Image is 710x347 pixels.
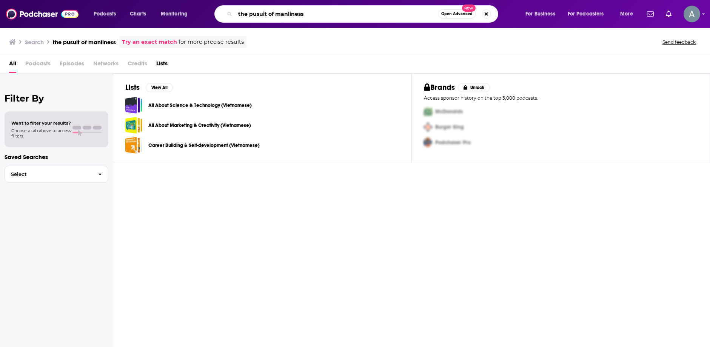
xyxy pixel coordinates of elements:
button: open menu [615,8,642,20]
a: Charts [125,8,151,20]
span: Select [5,172,92,177]
a: All [9,57,16,73]
h2: Filter By [5,93,108,104]
p: Saved Searches [5,153,108,160]
button: Select [5,166,108,183]
span: Monitoring [161,9,188,19]
a: All About Marketing & Creativity (Vietnamese) [125,117,142,134]
a: Career Building & Self-development (Vietnamese) [125,137,142,154]
span: New [462,5,476,12]
button: open menu [520,8,565,20]
span: For Business [525,9,555,19]
h3: the pusuit of manliness [53,39,116,46]
span: Choose a tab above to access filters. [11,128,71,139]
a: Show notifications dropdown [644,8,657,20]
a: Career Building & Self-development (Vietnamese) [148,141,260,150]
img: User Profile [684,6,700,22]
div: Search podcasts, credits, & more... [222,5,505,23]
span: Networks [93,57,119,73]
a: All About Marketing & Creativity (Vietnamese) [148,121,251,130]
span: Open Advanced [441,12,473,16]
span: Episodes [60,57,84,73]
h2: Lists [125,83,140,92]
button: open menu [88,8,126,20]
span: For Podcasters [568,9,604,19]
span: Podcasts [94,9,116,19]
img: First Pro Logo [421,104,435,119]
span: Podcasts [25,57,51,73]
a: Lists [156,57,168,73]
a: Show notifications dropdown [663,8,675,20]
p: Access sponsor history on the top 5,000 podcasts. [424,95,698,101]
img: Podchaser - Follow, Share and Rate Podcasts [6,7,79,21]
a: All About Science & Technology (Vietnamese) [148,101,252,109]
h3: Search [25,39,44,46]
span: Podchaser Pro [435,139,471,146]
button: Unlock [458,83,490,92]
span: More [620,9,633,19]
input: Search podcasts, credits, & more... [235,8,438,20]
span: Logged in as aseymour [684,6,700,22]
span: for more precise results [179,38,244,46]
button: open menu [156,8,197,20]
h2: Brands [424,83,455,92]
button: Open AdvancedNew [438,9,476,19]
img: Third Pro Logo [421,135,435,150]
span: Charts [130,9,146,19]
a: ListsView All [125,83,173,92]
span: Credits [128,57,147,73]
img: Second Pro Logo [421,119,435,135]
span: Want to filter your results? [11,120,71,126]
button: View All [146,83,173,92]
button: Send feedback [660,39,698,45]
span: McDonalds [435,108,463,115]
button: Show profile menu [684,6,700,22]
a: All About Science & Technology (Vietnamese) [125,97,142,114]
button: open menu [563,8,615,20]
a: Try an exact match [122,38,177,46]
span: Burger King [435,124,464,130]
